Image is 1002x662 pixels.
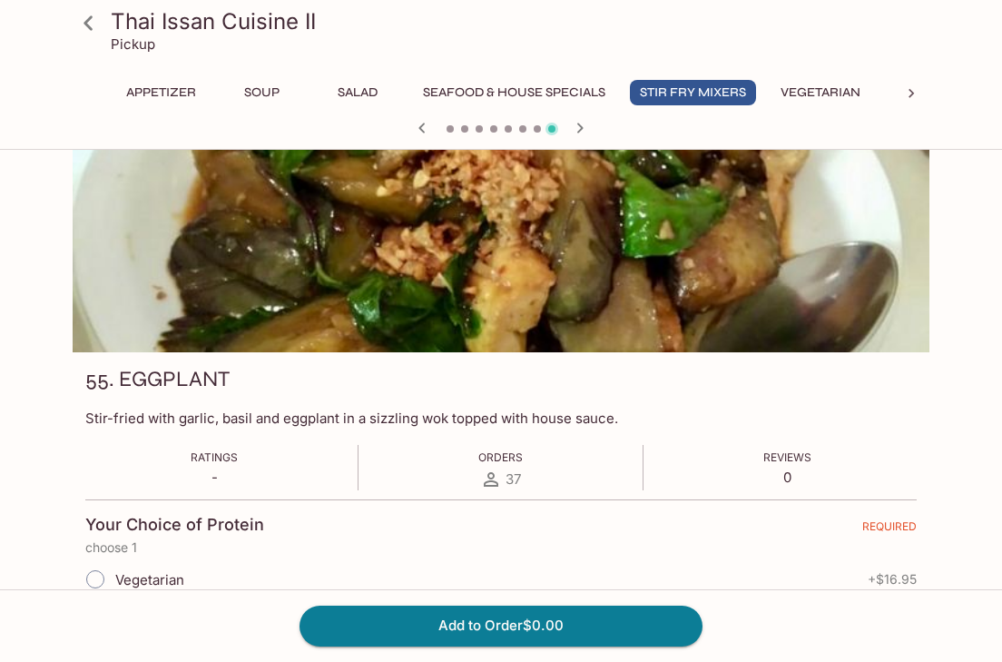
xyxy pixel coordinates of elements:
[221,80,302,105] button: Soup
[191,469,238,486] p: -
[885,80,967,105] button: Noodles
[115,571,184,588] span: Vegetarian
[763,469,811,486] p: 0
[317,80,398,105] button: Salad
[73,112,929,352] div: 55. EGGPLANT
[85,365,230,393] h3: 55. EGGPLANT
[506,470,521,488] span: 37
[191,450,238,464] span: Ratings
[868,572,917,587] span: + $16.95
[478,450,523,464] span: Orders
[763,450,811,464] span: Reviews
[862,519,917,540] span: REQUIRED
[111,35,155,53] p: Pickup
[85,540,917,555] p: choose 1
[85,515,264,535] h4: Your Choice of Protein
[413,80,615,105] button: Seafood & House Specials
[116,80,206,105] button: Appetizer
[771,80,870,105] button: Vegetarian
[111,7,922,35] h3: Thai Issan Cuisine II
[300,606,702,646] button: Add to Order$0.00
[630,80,756,105] button: Stir Fry Mixers
[85,410,917,427] p: Stir-fried with garlic, basil and eggplant in a sizzling wok topped with house sauce.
